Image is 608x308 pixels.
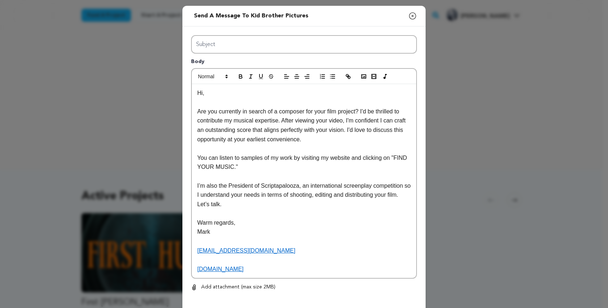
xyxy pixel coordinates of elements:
[197,266,244,272] a: [DOMAIN_NAME]
[197,227,411,237] p: Mark
[201,283,275,292] p: Add attachment (max size 2MB)
[191,283,275,292] button: Add attachment (max size 2MB)
[191,35,417,54] input: Enter subject
[197,181,411,209] p: I’m also the President of Scriptapalooza, an international screenplay competition so I understand...
[197,247,295,254] a: [EMAIL_ADDRESS][DOMAIN_NAME]
[197,107,411,144] p: Are you currently in search of a composer for your film project? I'd be thrilled to contribute my...
[197,218,411,228] p: Warm regards,
[191,58,417,68] p: Body
[197,88,411,98] p: Hi,
[191,9,311,23] h2: Send a message to Kid Brother Pictures
[197,153,411,172] p: You can listen to samples of my work by visiting my website and clicking on "FIND YOUR MUSIC."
